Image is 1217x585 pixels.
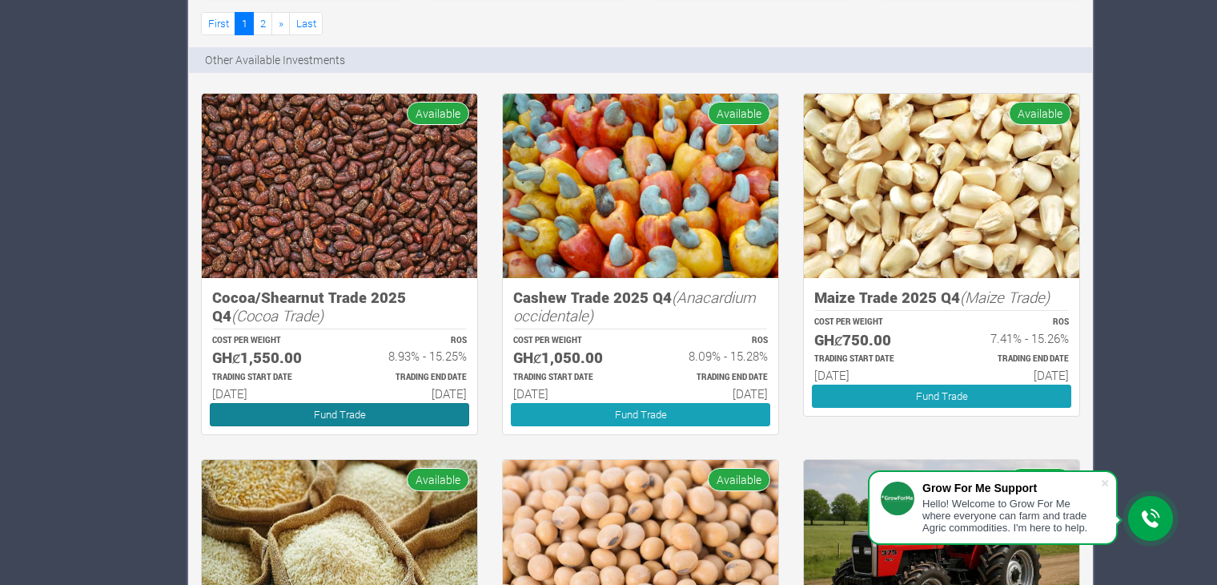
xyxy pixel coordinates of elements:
[231,305,323,325] i: (Cocoa Trade)
[513,287,756,325] i: (Anacardium occidentale)
[1009,102,1071,125] span: Available
[253,12,272,35] a: 2
[205,51,345,68] p: Other Available Investments
[956,368,1069,382] h6: [DATE]
[922,498,1100,534] div: Hello! Welcome to Grow For Me where everyone can farm and trade Agric commodities. I'm here to help.
[513,288,768,325] h5: Cashew Trade 2025 Q4
[956,353,1069,365] p: Estimated Trading End Date
[513,349,626,367] h5: GHȼ1,050.00
[503,94,778,279] img: growforme image
[513,386,626,401] h6: [DATE]
[814,317,927,329] p: COST PER WEIGHT
[201,12,235,35] a: First
[922,482,1100,494] div: Grow For Me Support
[1009,468,1071,491] span: Available
[212,386,325,401] h6: [DATE]
[956,331,1069,345] h6: 7.41% - 15.26%
[201,12,323,35] nav: Page Navigation
[511,403,770,426] a: Fund Trade
[513,372,626,384] p: Estimated Trading Start Date
[814,353,927,365] p: Estimated Trading Start Date
[814,331,927,349] h5: GHȼ750.00
[956,317,1069,329] p: ROS
[708,102,770,125] span: Available
[655,372,768,384] p: Estimated Trading End Date
[354,386,467,401] h6: [DATE]
[814,368,927,382] h6: [DATE]
[354,335,467,347] p: ROS
[513,335,626,347] p: COST PER WEIGHT
[655,335,768,347] p: ROS
[289,12,323,35] a: Last
[212,335,325,347] p: COST PER WEIGHT
[708,468,770,491] span: Available
[655,349,768,363] h6: 8.09% - 15.28%
[212,288,467,325] h5: Cocoa/Shearnut Trade 2025 Q4
[279,16,283,30] span: »
[210,403,469,426] a: Fund Trade
[814,288,1069,307] h5: Maize Trade 2025 Q4
[655,386,768,401] h6: [DATE]
[960,287,1050,307] i: (Maize Trade)
[202,94,477,279] img: growforme image
[212,349,325,367] h5: GHȼ1,550.00
[812,385,1071,408] a: Fund Trade
[235,12,254,35] a: 1
[407,468,469,491] span: Available
[407,102,469,125] span: Available
[354,349,467,363] h6: 8.93% - 15.25%
[354,372,467,384] p: Estimated Trading End Date
[212,372,325,384] p: Estimated Trading Start Date
[804,94,1079,279] img: growforme image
